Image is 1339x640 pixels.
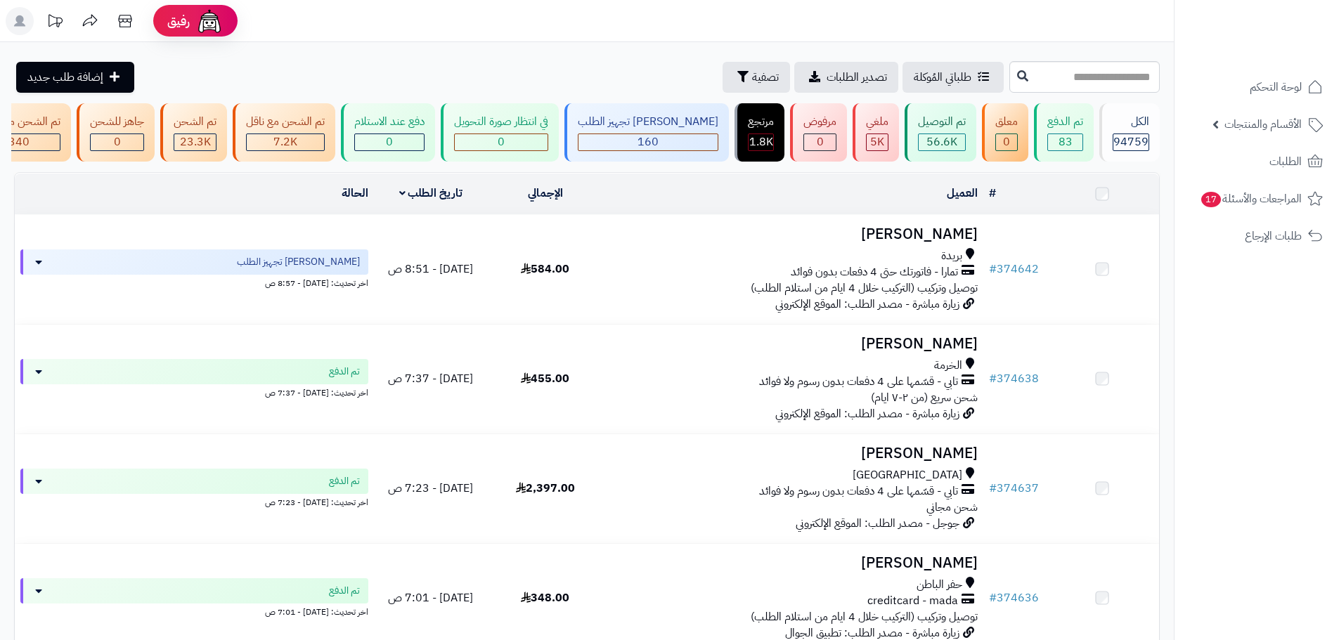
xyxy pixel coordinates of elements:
[1243,12,1326,41] img: logo-2.png
[867,134,888,150] div: 4969
[1031,103,1097,162] a: تم الدفع 83
[455,134,548,150] div: 0
[338,103,438,162] a: دفع عند الاستلام 0
[917,577,962,593] span: حفر الباطن
[1183,145,1331,178] a: الطلبات
[775,405,959,422] span: زيارة مباشرة - مصدر الطلب: الموقع الإلكتروني
[775,296,959,313] span: زيارة مباشرة - مصدر الطلب: الموقع الإلكتروني
[787,103,850,162] a: مرفوض 0
[37,7,72,39] a: تحديثات المنصة
[1113,133,1149,150] span: 94759
[114,133,121,150] span: 0
[562,103,732,162] a: [PERSON_NAME] تجهيز الطلب 160
[237,255,360,269] span: [PERSON_NAME] تجهيز الطلب
[90,114,144,130] div: جاهز للشحن
[1183,219,1331,253] a: طلبات الإرجاع
[16,62,134,93] a: إضافة طلب جديد
[979,103,1031,162] a: معلق 0
[817,133,824,150] span: 0
[230,103,338,162] a: تم الشحن مع ناقل 7.2K
[521,261,569,277] span: 584.00
[388,589,473,606] span: [DATE] - 7:01 ص
[989,261,997,277] span: #
[1059,133,1073,150] span: 83
[91,134,143,150] div: 0
[1245,226,1302,246] span: طلبات الإرجاع
[749,134,773,150] div: 1808
[996,134,1017,150] div: 0
[791,264,958,280] span: تمارا - فاتورتك حتى 4 دفعات بدون فوائد
[989,480,1039,497] a: #374637
[1224,115,1302,134] span: الأقسام والمنتجات
[388,261,473,277] span: [DATE] - 8:51 ص
[20,603,368,618] div: اخر تحديث: [DATE] - 7:01 ص
[1047,114,1083,130] div: تم الدفع
[1113,114,1149,130] div: الكل
[867,593,958,609] span: creditcard - mada
[157,103,230,162] a: تم الشحن 23.3K
[354,114,425,130] div: دفع عند الاستلام
[1269,152,1302,171] span: الطلبات
[989,480,997,497] span: #
[329,474,360,488] span: تم الدفع
[796,515,959,532] span: جوجل - مصدر الطلب: الموقع الإلكتروني
[273,133,297,150] span: 7.2K
[1097,103,1163,162] a: الكل94759
[989,261,1039,277] a: #374642
[247,134,324,150] div: 7223
[989,589,1039,606] a: #374636
[902,103,979,162] a: تم التوصيل 56.6K
[74,103,157,162] a: جاهز للشحن 0
[748,114,774,130] div: مرتجع
[516,480,575,497] span: 2,397.00
[941,248,962,264] span: بريدة
[1183,182,1331,216] a: المراجعات والأسئلة17
[989,589,997,606] span: #
[870,133,884,150] span: 5K
[1048,134,1082,150] div: 83
[995,114,1018,130] div: معلق
[399,185,463,202] a: تاريخ الطلب
[914,69,971,86] span: طلباتي المُوكلة
[167,13,190,30] span: رفيق
[926,499,978,516] span: شحن مجاني
[454,114,548,130] div: في انتظار صورة التحويل
[578,134,718,150] div: 160
[919,134,965,150] div: 56565
[20,275,368,289] div: اخر تحديث: [DATE] - 8:57 ص
[355,134,424,150] div: 0
[918,114,966,130] div: تم التوصيل
[850,103,902,162] a: ملغي 5K
[751,280,978,296] span: توصيل وتركيب (التركيب خلال 4 ايام من استلام الطلب)
[608,226,978,242] h3: [PERSON_NAME]
[1183,70,1331,104] a: لوحة التحكم
[8,133,30,150] span: 340
[342,185,368,202] a: الحالة
[578,114,718,130] div: [PERSON_NAME] تجهيز الطلب
[732,103,787,162] a: مرتجع 1.8K
[174,134,216,150] div: 23258
[388,480,473,497] span: [DATE] - 7:23 ص
[386,133,393,150] span: 0
[528,185,563,202] a: الإجمالي
[246,114,325,130] div: تم الشحن مع ناقل
[1201,191,1222,208] span: 17
[1250,77,1302,97] span: لوحة التحكم
[903,62,1004,93] a: طلباتي المُوكلة
[1200,189,1302,209] span: المراجعات والأسئلة
[989,370,997,387] span: #
[751,608,978,625] span: توصيل وتركيب (التركيب خلال 4 ايام من استلام الطلب)
[759,483,958,499] span: تابي - قسّمها على 4 دفعات بدون رسوم ولا فوائد
[871,389,978,406] span: شحن سريع (من ٢-٧ ايام)
[608,555,978,571] h3: [PERSON_NAME]
[989,370,1039,387] a: #374638
[27,69,103,86] span: إضافة طلب جديد
[866,114,888,130] div: ملغي
[438,103,562,162] a: في انتظار صورة التحويل 0
[926,133,957,150] span: 56.6K
[853,467,962,483] span: [GEOGRAPHIC_DATA]
[827,69,887,86] span: تصدير الطلبات
[752,69,779,86] span: تصفية
[934,358,962,374] span: الخرمة
[180,133,211,150] span: 23.3K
